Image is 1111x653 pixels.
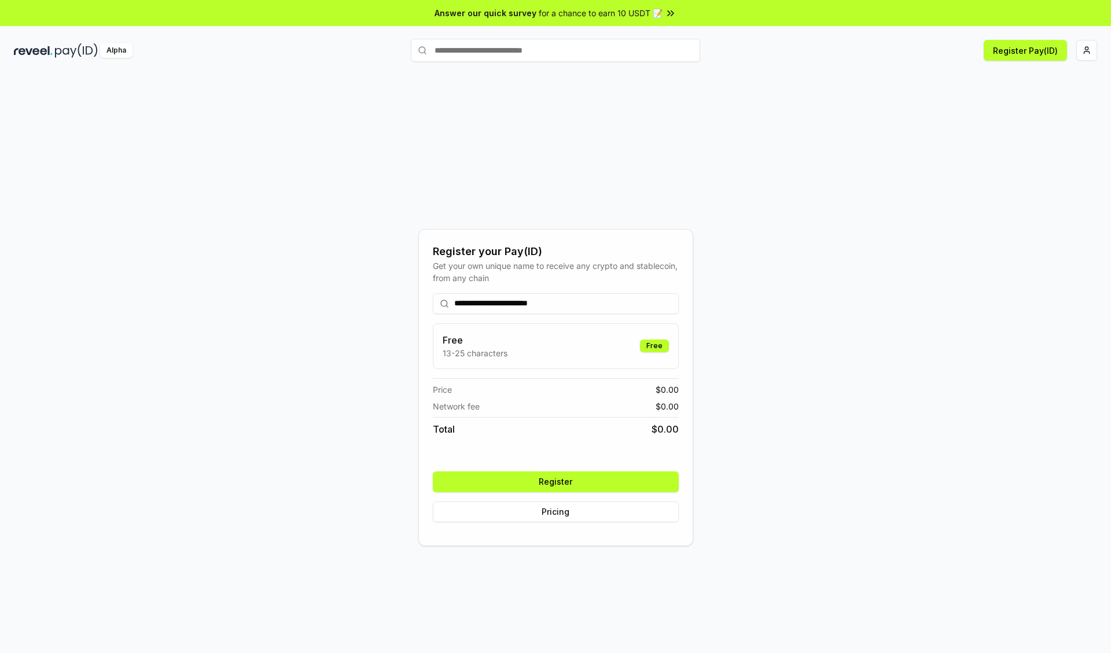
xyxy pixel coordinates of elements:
[435,7,536,19] span: Answer our quick survey
[539,7,663,19] span: for a chance to earn 10 USDT 📝
[656,383,679,396] span: $ 0.00
[652,422,679,436] span: $ 0.00
[443,347,507,359] p: 13-25 characters
[433,501,679,522] button: Pricing
[433,260,679,284] div: Get your own unique name to receive any crypto and stablecoin, from any chain
[100,43,133,58] div: Alpha
[433,244,679,260] div: Register your Pay(ID)
[433,422,455,436] span: Total
[984,40,1067,61] button: Register Pay(ID)
[443,333,507,347] h3: Free
[640,340,669,352] div: Free
[14,43,53,58] img: reveel_dark
[433,471,679,492] button: Register
[433,383,452,396] span: Price
[656,400,679,412] span: $ 0.00
[55,43,98,58] img: pay_id
[433,400,480,412] span: Network fee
